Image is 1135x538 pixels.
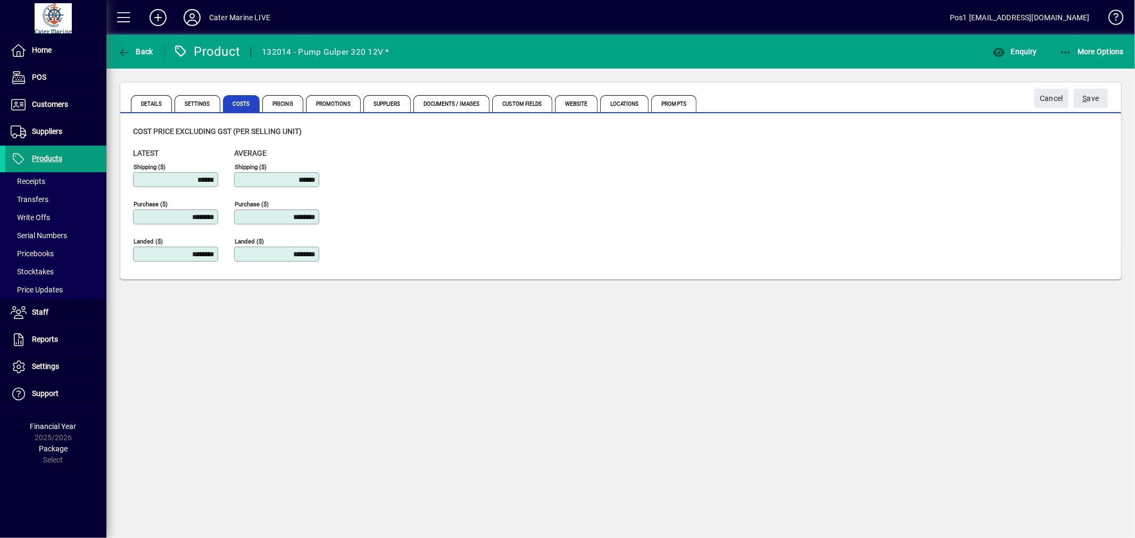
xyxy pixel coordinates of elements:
[134,238,163,245] mat-label: Landed ($)
[11,195,48,204] span: Transfers
[30,422,77,431] span: Financial Year
[134,200,168,208] mat-label: Purchase ($)
[32,100,68,108] span: Customers
[5,226,106,245] a: Serial Numbers
[992,47,1037,56] span: Enquiry
[5,190,106,208] a: Transfers
[990,42,1039,61] button: Enquiry
[32,335,58,343] span: Reports
[134,163,165,171] mat-label: Shipping ($)
[492,95,552,112] span: Custom Fields
[5,263,106,281] a: Stocktakes
[32,362,59,371] span: Settings
[262,95,303,112] span: Pricing
[600,95,649,112] span: Locations
[5,354,106,380] a: Settings
[5,172,106,190] a: Receipts
[5,208,106,226] a: Write Offs
[173,43,241,60] div: Product
[209,9,270,26] div: Cater Marine LIVE
[1074,89,1108,108] button: Save
[235,200,269,208] mat-label: Purchase ($)
[39,444,68,453] span: Package
[5,64,106,91] a: POS
[651,95,697,112] span: Prompts
[1083,90,1099,107] span: ave
[5,37,106,64] a: Home
[131,95,172,112] span: Details
[5,381,106,407] a: Support
[1083,94,1087,103] span: S
[235,238,264,245] mat-label: Landed ($)
[5,326,106,353] a: Reports
[175,95,220,112] span: Settings
[1057,42,1127,61] button: More Options
[555,95,598,112] span: Website
[32,389,59,398] span: Support
[363,95,411,112] span: Suppliers
[133,127,302,136] span: Cost price excluding GST (per selling unit)
[5,299,106,326] a: Staff
[234,149,267,157] span: Average
[11,231,67,240] span: Serial Numbers
[175,8,209,27] button: Profile
[11,249,54,258] span: Pricebooks
[32,154,62,163] span: Products
[32,308,48,316] span: Staff
[11,177,45,186] span: Receipts
[950,9,1090,26] div: Pos1 [EMAIL_ADDRESS][DOMAIN_NAME]
[115,42,156,61] button: Back
[11,285,63,294] span: Price Updates
[1100,2,1122,37] a: Knowledge Base
[11,213,50,222] span: Write Offs
[32,46,52,54] span: Home
[133,149,159,157] span: Latest
[118,47,153,56] span: Back
[106,42,165,61] app-page-header-button: Back
[413,95,490,112] span: Documents / Images
[32,73,46,81] span: POS
[235,163,267,171] mat-label: Shipping ($)
[1059,47,1124,56] span: More Options
[5,119,106,145] a: Suppliers
[1034,89,1068,108] button: Cancel
[32,127,62,136] span: Suppliers
[5,91,106,118] a: Customers
[1040,90,1063,107] span: Cancel
[5,245,106,263] a: Pricebooks
[262,44,390,61] div: 132014 - Pump Gulper 320 12V *
[223,95,260,112] span: Costs
[141,8,175,27] button: Add
[306,95,361,112] span: Promotions
[11,267,54,276] span: Stocktakes
[5,281,106,299] a: Price Updates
